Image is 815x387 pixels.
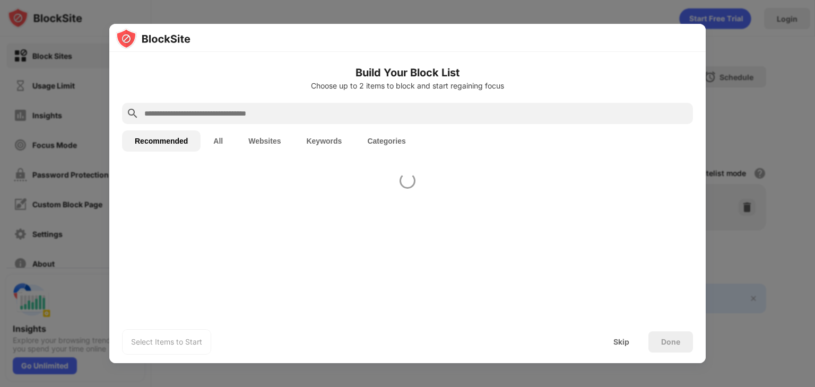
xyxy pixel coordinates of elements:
[201,130,236,152] button: All
[122,65,693,81] h6: Build Your Block List
[236,130,293,152] button: Websites
[661,338,680,346] div: Done
[613,338,629,346] div: Skip
[126,107,139,120] img: search.svg
[122,82,693,90] div: Choose up to 2 items to block and start regaining focus
[354,130,418,152] button: Categories
[122,130,201,152] button: Recommended
[131,337,202,347] div: Select Items to Start
[116,28,190,49] img: logo-blocksite.svg
[293,130,354,152] button: Keywords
